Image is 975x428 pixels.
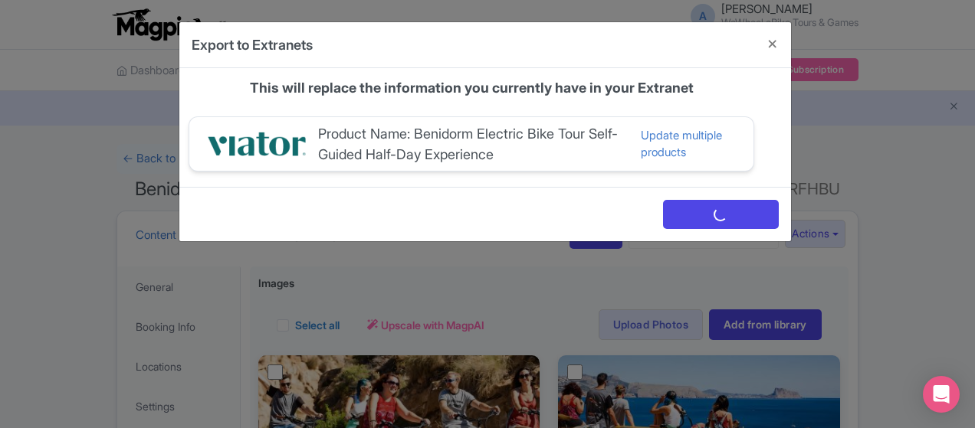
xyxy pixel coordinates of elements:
[318,123,641,165] div: Product Name: Benidorm Electric Bike Tour Self-Guided Half-Day Experience
[208,128,306,161] img: WeWheel (360201)
[641,127,735,162] div: Update multiple products
[923,376,960,413] div: Open Intercom Messenger
[192,34,313,55] div: Export to Extranets
[754,22,791,66] button: Close
[250,80,694,96] span: This will replace the information you currently have in your Extranet
[641,127,741,162] a: Update multiple products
